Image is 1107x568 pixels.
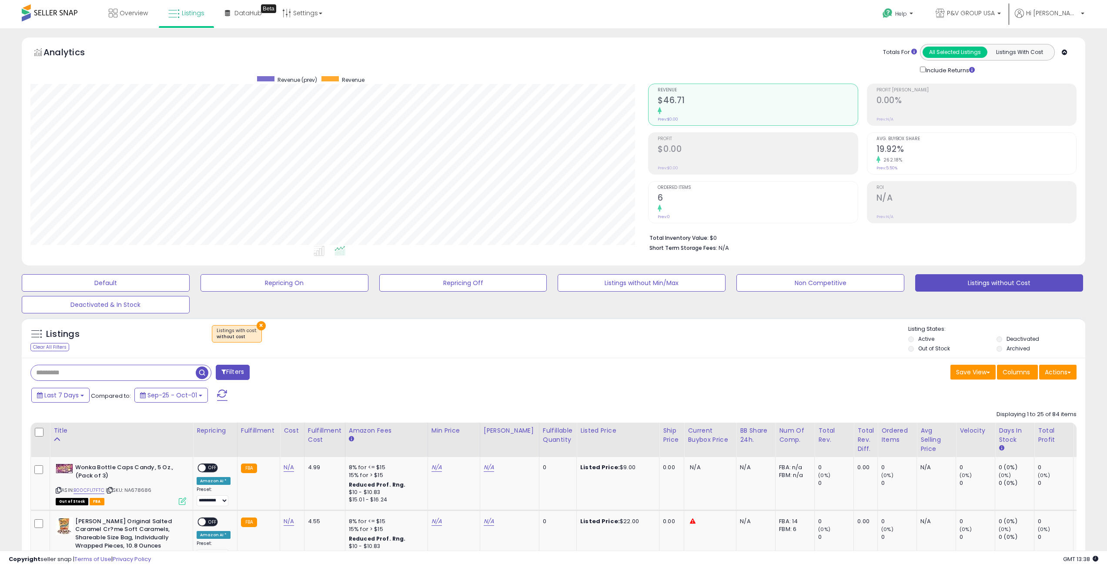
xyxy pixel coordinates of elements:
div: 0 [881,464,916,471]
button: Non Competitive [736,274,904,292]
div: BB Share 24h. [740,426,772,444]
div: Ordered Items [881,426,913,444]
span: Revenue [658,88,857,93]
div: Fulfillable Quantity [543,426,573,444]
h2: 0.00% [876,95,1076,107]
div: Amazon AI * [197,531,231,539]
h2: $0.00 [658,144,857,156]
span: N/A [690,463,700,471]
a: N/A [284,463,294,472]
small: Days In Stock. [999,444,1004,452]
div: 8% for <= $15 [349,464,421,471]
span: All listings that are currently out of stock and unavailable for purchase on Amazon [56,498,88,505]
div: Fulfillment Cost [308,426,341,444]
small: Prev: $0.00 [658,165,678,171]
small: (0%) [960,472,972,479]
div: FBM: n/a [779,471,808,479]
span: Help [895,10,907,17]
div: Total Rev. Diff. [857,426,874,454]
button: Repricing On [201,274,368,292]
button: Filters [216,365,250,380]
h2: $46.71 [658,95,857,107]
div: Amazon AI * [197,477,231,485]
img: 51TNvtvO5QL._SL40_.jpg [56,518,73,535]
div: $22.00 [580,518,652,525]
div: 0 (0%) [999,518,1034,525]
span: Profit [PERSON_NAME] [876,88,1076,93]
span: Hi [PERSON_NAME] [1026,9,1078,17]
div: FBM: 6 [779,525,808,533]
label: Archived [1007,345,1030,352]
div: Repricing [197,426,234,435]
button: All Selected Listings [923,47,987,58]
div: Min Price [431,426,476,435]
span: FBA [90,498,104,505]
button: Last 7 Days [31,388,90,403]
a: Privacy Policy [113,555,151,563]
button: Listings without Min/Max [558,274,726,292]
div: Clear All Filters [30,343,69,351]
div: 15% for > $15 [349,525,421,533]
span: Avg. Buybox Share [876,137,1076,141]
div: 15% for > $15 [349,471,421,479]
div: 0 [960,464,995,471]
div: Fulfillment [241,426,276,435]
div: Title [54,426,189,435]
h5: Listings [46,328,80,340]
small: Prev: N/A [876,117,893,122]
div: Preset: [197,487,231,506]
div: seller snap | | [9,555,151,564]
div: FBA: 14 [779,518,808,525]
span: Revenue (prev) [278,76,317,84]
div: Preset: [197,541,231,560]
div: 8% for <= $15 [349,518,421,525]
div: $15.01 - $16.24 [349,496,421,504]
div: 0 [543,464,570,471]
small: 262.18% [880,157,903,163]
a: N/A [484,463,494,472]
div: Cost [284,426,301,435]
label: Deactivated [1007,335,1039,343]
div: [PERSON_NAME] [484,426,535,435]
h2: 19.92% [876,144,1076,156]
span: Revenue [342,76,365,84]
div: 0 (0%) [999,479,1034,487]
span: Profit [658,137,857,141]
span: Overview [120,9,148,17]
div: 0.00 [857,464,871,471]
div: 0 [1038,464,1073,471]
div: 0 [818,464,853,471]
small: (0%) [1038,472,1050,479]
span: OFF [206,464,220,472]
div: 0 (0%) [999,533,1034,541]
button: × [257,321,266,330]
span: | SKU: NA678686 [106,487,152,494]
div: Num of Comp. [779,426,811,444]
small: (0%) [818,472,830,479]
b: Total Inventory Value: [649,234,709,242]
b: Reduced Prof. Rng. [349,481,406,488]
div: Listed Price [580,426,656,435]
small: (0%) [881,526,893,533]
a: Help [876,1,922,28]
div: 0 [960,518,995,525]
div: 0 [960,533,995,541]
small: FBA [241,518,257,527]
div: 0 [818,518,853,525]
span: DataHub [234,9,262,17]
span: Columns [1003,368,1030,376]
div: without cost [217,334,257,340]
small: Prev: 5.50% [876,165,897,171]
span: Listings [182,9,204,17]
h2: N/A [876,193,1076,205]
small: (0%) [999,526,1011,533]
button: Listings With Cost [987,47,1052,58]
small: (0%) [1038,526,1050,533]
div: N/A [740,518,769,525]
div: $10 - $10.83 [349,543,421,550]
strong: Copyright [9,555,40,563]
div: 0 (0%) [999,464,1034,471]
small: Prev: $0.00 [658,117,678,122]
div: 0 [1038,533,1073,541]
span: Sep-25 - Oct-01 [147,391,197,400]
